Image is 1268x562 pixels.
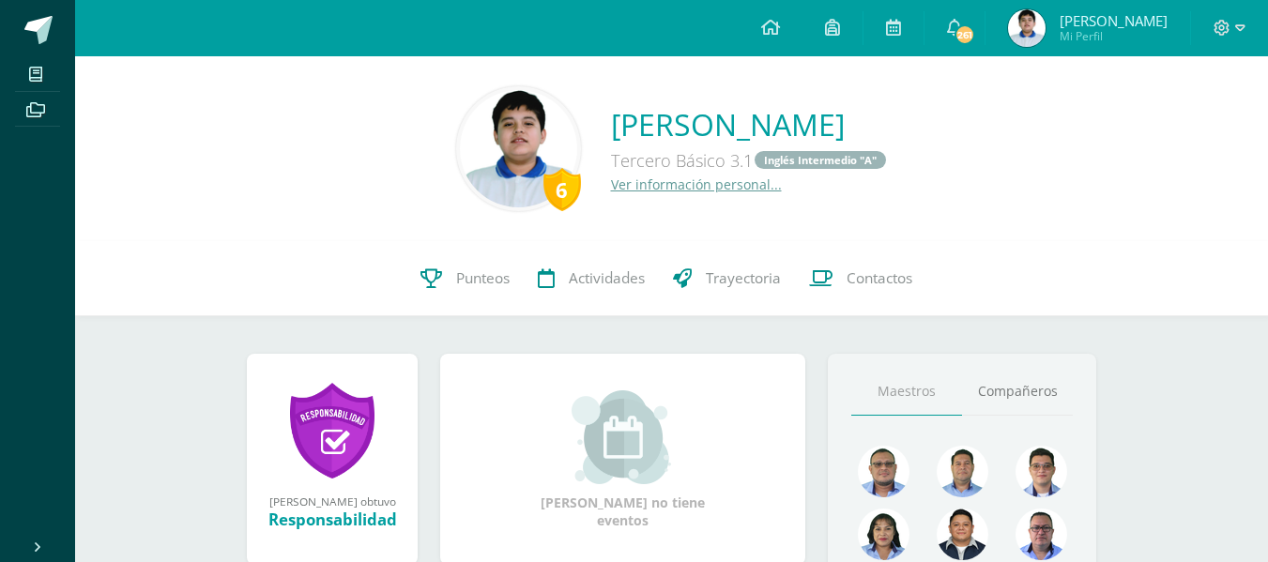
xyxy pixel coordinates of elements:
span: Trayectoria [706,268,781,288]
a: Compañeros [962,368,1073,416]
span: Contactos [847,268,912,288]
a: Trayectoria [659,241,795,316]
span: 261 [955,24,975,45]
a: Ver información personal... [611,175,782,193]
a: Punteos [406,241,524,316]
img: 2ac039123ac5bd71a02663c3aa063ac8.png [937,446,988,497]
img: event_small.png [572,390,674,484]
span: Actividades [569,268,645,288]
img: 59d43ee891c36c6483348a09223ced3d.png [1008,9,1046,47]
div: Tercero Básico 3.1 [611,144,888,175]
img: eccc7a2d5da755eac5968f4df6463713.png [937,509,988,560]
div: [PERSON_NAME] obtuvo [266,494,399,509]
span: Punteos [456,268,510,288]
span: [PERSON_NAME] [1060,11,1168,30]
img: d33719832a4ad90de9a5bef529ab3c24.png [460,90,577,207]
a: Actividades [524,241,659,316]
img: 30ea9b988cec0d4945cca02c4e803e5a.png [1016,509,1067,560]
img: 99962f3fa423c9b8099341731b303440.png [858,446,909,497]
span: Mi Perfil [1060,28,1168,44]
img: 371adb901e00c108b455316ee4864f9b.png [858,509,909,560]
a: Inglés Intermedio "A" [755,151,886,169]
div: [PERSON_NAME] no tiene eventos [529,390,717,529]
a: Contactos [795,241,926,316]
div: Responsabilidad [266,509,399,530]
a: [PERSON_NAME] [611,104,888,144]
img: 6e6edff8e5b1d60e1b79b3df59dca1c4.png [1016,446,1067,497]
div: 6 [543,168,581,211]
a: Maestros [851,368,962,416]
